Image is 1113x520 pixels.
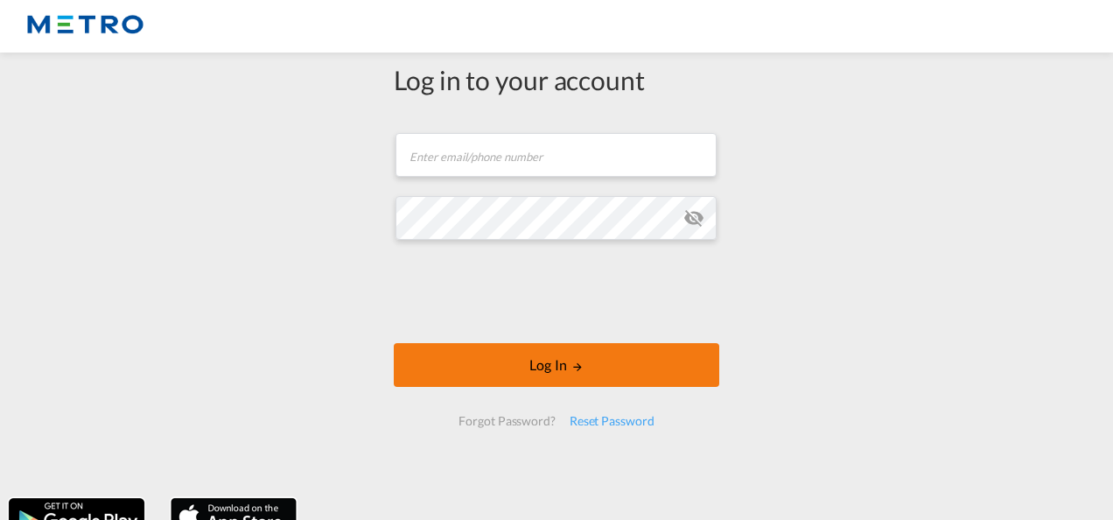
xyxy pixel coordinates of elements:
div: Reset Password [563,405,661,437]
div: Forgot Password? [451,405,562,437]
div: Log in to your account [394,61,719,98]
iframe: reCAPTCHA [423,257,689,326]
img: 25181f208a6c11efa6aa1bf80d4cef53.png [26,7,144,46]
input: Enter email/phone number [395,133,717,177]
md-icon: icon-eye-off [683,207,704,228]
button: LOGIN [394,343,719,387]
